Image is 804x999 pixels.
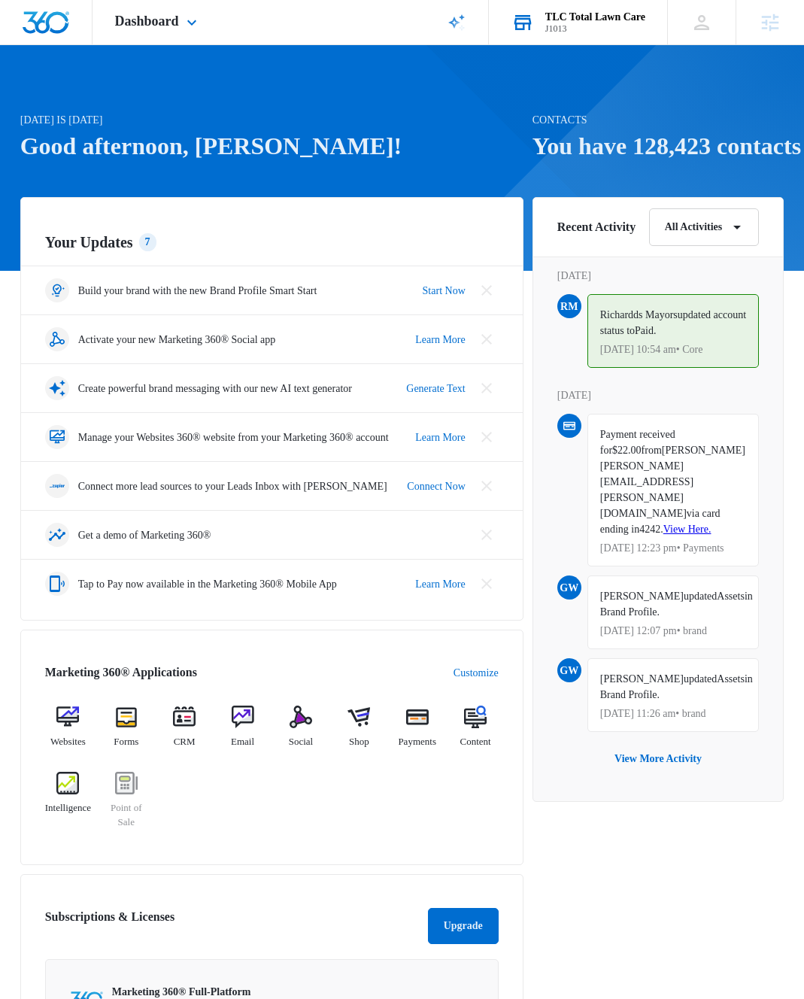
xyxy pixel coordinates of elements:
[612,445,642,456] span: $22.00
[415,332,465,348] a: Learn More
[114,734,138,749] span: Forms
[78,430,389,445] p: Manage your Websites 360® website from your Marketing 360® account
[557,575,581,600] span: GW
[20,128,523,164] h1: Good afternoon, [PERSON_NAME]!
[684,673,717,685] span: updated
[394,706,440,760] a: Payments
[406,381,465,396] a: Generate Text
[557,268,760,284] p: [DATE]
[600,543,747,554] p: [DATE] 12:23 pm • Payments
[663,524,711,535] a: View Here.
[460,734,490,749] span: Content
[45,706,91,760] a: Websites
[600,460,693,519] span: [PERSON_NAME][EMAIL_ADDRESS][PERSON_NAME][DOMAIN_NAME]
[415,576,465,592] a: Learn More
[78,381,352,396] p: Create powerful brand messaging with our new AI text generator
[423,283,466,299] a: Start Now
[45,231,499,254] h2: Your Updates
[103,800,149,830] span: Point of Sale
[600,709,747,719] p: [DATE] 11:26 am • brand
[20,112,523,128] p: [DATE] is [DATE]
[642,445,662,456] span: from
[407,478,465,494] a: Connect Now
[45,800,91,815] span: Intelligence
[475,425,499,449] button: Close
[475,278,499,302] button: Close
[557,658,581,682] span: GW
[557,218,636,236] h6: Recent Activity
[662,445,745,456] span: [PERSON_NAME]
[532,112,784,128] p: Contacts
[600,345,747,355] p: [DATE] 10:54 am • Core
[532,128,784,164] h1: You have 128,423 contacts
[557,294,581,318] span: RM
[717,673,745,685] span: Assets
[475,327,499,351] button: Close
[349,734,369,749] span: Shop
[103,772,149,840] a: Point of Sale
[600,429,675,456] span: Payment received for
[454,665,499,681] a: Customize
[231,734,254,749] span: Email
[336,706,382,760] a: Shop
[78,332,276,348] p: Activate your new Marketing 360® Social app
[475,376,499,400] button: Close
[545,11,645,23] div: account name
[717,591,745,602] span: Assets
[600,309,678,320] span: Richardds Mayors
[278,706,323,760] a: Social
[635,325,656,336] span: Paid.
[45,908,174,938] h2: Subscriptions & Licenses
[475,474,499,498] button: Close
[684,591,717,602] span: updated
[289,734,314,749] span: Social
[475,572,499,596] button: Close
[600,591,684,602] span: [PERSON_NAME]
[649,208,760,246] button: All Activities
[78,576,337,592] p: Tap to Pay now available in the Marketing 360® Mobile App
[545,23,645,34] div: account id
[428,908,499,944] button: Upgrade
[220,706,265,760] a: Email
[103,706,149,760] a: Forms
[139,233,156,251] div: 7
[78,478,387,494] p: Connect more lead sources to your Leads Inbox with [PERSON_NAME]
[161,706,207,760] a: CRM
[115,14,179,29] span: Dashboard
[415,430,465,445] a: Learn More
[78,283,317,299] p: Build your brand with the new Brand Profile Smart Start
[50,734,86,749] span: Websites
[452,706,498,760] a: Content
[398,734,436,749] span: Payments
[78,527,211,543] p: Get a demo of Marketing 360®
[45,663,197,682] h2: Marketing 360® Applications
[557,387,760,403] p: [DATE]
[600,673,684,685] span: [PERSON_NAME]
[475,523,499,547] button: Close
[45,772,91,840] a: Intelligence
[599,741,717,777] button: View More Activity
[174,734,196,749] span: CRM
[639,524,663,535] span: 4242.
[600,626,747,636] p: [DATE] 12:07 pm • brand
